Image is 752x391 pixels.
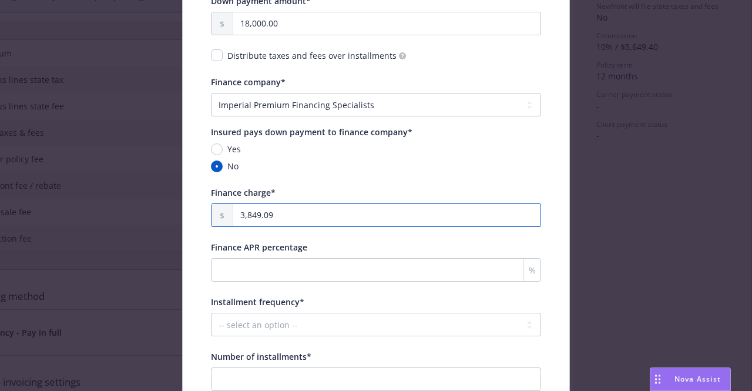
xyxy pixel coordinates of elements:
[211,76,286,88] span: Finance company*
[211,143,223,155] input: Yes
[211,161,223,172] input: No
[233,204,540,226] input: 0.00
[529,264,536,276] span: %
[233,12,540,35] input: 0.00
[211,187,276,198] span: Finance charge*
[227,49,397,62] span: Distribute taxes and fees over installments
[650,368,665,390] div: Drag to move
[211,126,412,138] span: Insured pays down payment to finance company*
[211,351,311,362] span: Number of installments*
[674,374,721,384] span: Nova Assist
[650,367,731,391] button: Nova Assist
[211,296,304,308] span: Installment frequency*
[227,160,239,172] span: No
[227,143,241,155] span: Yes
[227,49,406,62] span: Distribute taxes and fees over installments
[211,242,307,253] span: Finance APR percentage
